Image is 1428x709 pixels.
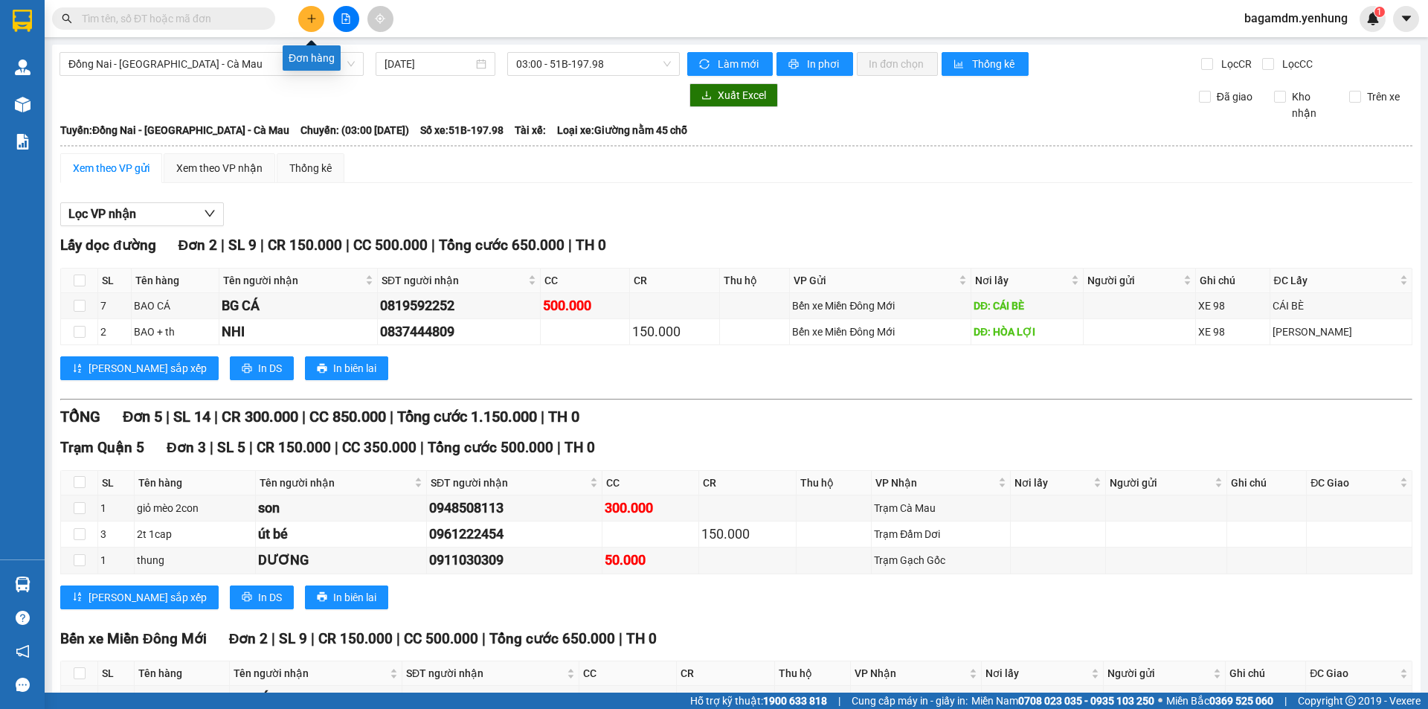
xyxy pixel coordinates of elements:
[1211,89,1258,105] span: Đã giao
[548,408,579,426] span: TH 0
[100,526,132,542] div: 3
[974,298,1081,314] div: DĐ: CÁI BÈ
[89,360,207,376] span: [PERSON_NAME] sắp xếp
[367,6,393,32] button: aim
[1374,7,1385,17] sup: 1
[317,591,327,603] span: printer
[541,408,544,426] span: |
[872,495,1011,522] td: Trạm Cà Mau
[318,630,393,647] span: CR 150.000
[137,500,253,516] div: giỏ mèo 2con
[428,439,553,456] span: Tổng cước 500.000
[718,56,761,72] span: Làm mới
[1110,475,1212,491] span: Người gửi
[1273,324,1409,340] div: [PERSON_NAME]
[204,208,216,219] span: down
[62,13,72,24] span: search
[380,321,537,342] div: 0837444809
[557,122,687,138] span: Loại xe: Giường nằm 45 chỗ
[219,319,378,345] td: NHI
[228,237,257,254] span: SL 9
[309,408,386,426] span: CC 850.000
[579,661,677,686] th: CC
[699,471,796,495] th: CR
[242,363,252,375] span: printer
[1158,698,1162,704] span: ⚪️
[385,56,473,72] input: 11/08/2025
[853,691,979,708] div: Trạm Đầm Dơi
[874,526,1008,542] div: Trạm Đầm Dơi
[222,321,375,342] div: NHI
[100,500,132,516] div: 1
[972,56,1017,72] span: Thống kê
[701,90,712,102] span: download
[60,237,156,254] span: Lấy dọc đường
[132,269,219,293] th: Tên hàng
[568,237,572,254] span: |
[15,577,30,592] img: warehouse-icon
[701,524,793,545] div: 150.000
[167,439,206,456] span: Đơn 3
[557,439,561,456] span: |
[1198,298,1267,314] div: XE 98
[1226,661,1306,686] th: Ghi chú
[720,269,790,293] th: Thu hộ
[792,324,968,340] div: Bến xe Miền Đông Mới
[100,298,129,314] div: 7
[855,665,966,681] span: VP Nhận
[60,586,219,609] button: sort-ascending[PERSON_NAME] sắp xếp
[565,439,595,456] span: TH 0
[792,298,968,314] div: Bến xe Miền Đông Mới
[68,53,355,75] span: Đồng Nai - Sài Gòn - Cà Mau
[98,471,135,495] th: SL
[985,665,1089,681] span: Nơi lấy
[100,324,129,340] div: 2
[971,693,1154,709] span: Miền Nam
[541,269,631,293] th: CC
[1393,6,1419,32] button: caret-down
[482,630,486,647] span: |
[1166,693,1273,709] span: Miền Bắc
[222,408,298,426] span: CR 300.000
[98,269,132,293] th: SL
[630,269,720,293] th: CR
[516,53,671,75] span: 03:00 - 51B-197.98
[605,498,696,519] div: 300.000
[135,471,256,495] th: Tên hàng
[72,591,83,603] span: sort-ascending
[1400,12,1413,25] span: caret-down
[134,298,216,314] div: BAO CÁ
[763,695,827,707] strong: 1900 633 818
[1276,56,1315,72] span: Lọc CC
[397,408,537,426] span: Tổng cước 1.150.000
[98,661,135,686] th: SL
[718,87,766,103] span: Xuất Excel
[256,495,427,522] td: son
[13,10,32,32] img: logo-vxr
[260,475,411,491] span: Tên người nhận
[60,356,219,380] button: sort-ascending[PERSON_NAME] sắp xếp
[173,408,210,426] span: SL 14
[289,160,332,176] div: Thống kê
[123,408,162,426] span: Đơn 5
[677,661,774,686] th: CR
[1087,272,1180,289] span: Người gửi
[60,630,207,647] span: Bến xe Miền Đông Mới
[431,475,587,491] span: SĐT người nhận
[390,408,393,426] span: |
[89,589,207,606] span: [PERSON_NAME] sắp xếp
[687,52,773,76] button: syncLàm mới
[258,360,282,376] span: In DS
[790,319,971,345] td: Bến xe Miền Đông Mới
[378,319,540,345] td: 0837444809
[60,202,224,226] button: Lọc VP nhận
[72,363,83,375] span: sort-ascending
[382,272,524,289] span: SĐT người nhận
[626,630,657,647] span: TH 0
[260,237,264,254] span: |
[1273,298,1409,314] div: CÁI BÈ
[242,591,252,603] span: printer
[256,522,427,548] td: út bé
[489,630,615,647] span: Tổng cước 650.000
[1310,665,1397,681] span: ĐC Giao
